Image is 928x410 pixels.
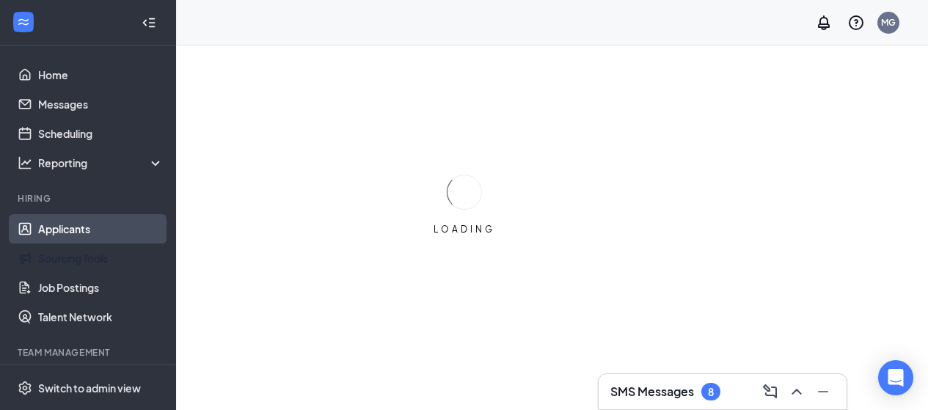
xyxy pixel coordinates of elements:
[38,244,164,273] a: Sourcing Tools
[878,360,913,395] div: Open Intercom Messenger
[38,119,164,148] a: Scheduling
[761,383,779,400] svg: ComposeMessage
[18,155,32,170] svg: Analysis
[788,383,805,400] svg: ChevronUp
[785,380,808,403] button: ChevronUp
[38,60,164,89] a: Home
[142,15,156,30] svg: Collapse
[811,380,835,403] button: Minimize
[38,381,141,395] div: Switch to admin view
[708,386,714,398] div: 8
[881,16,896,29] div: MG
[18,381,32,395] svg: Settings
[847,14,865,32] svg: QuestionInfo
[38,273,164,302] a: Job Postings
[38,302,164,332] a: Talent Network
[428,223,501,235] div: LOADING
[16,15,31,29] svg: WorkstreamLogo
[815,14,833,32] svg: Notifications
[38,214,164,244] a: Applicants
[38,89,164,119] a: Messages
[759,380,782,403] button: ComposeMessage
[18,192,161,205] div: Hiring
[610,384,694,400] h3: SMS Messages
[814,383,832,400] svg: Minimize
[18,346,161,359] div: Team Management
[38,155,164,170] div: Reporting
